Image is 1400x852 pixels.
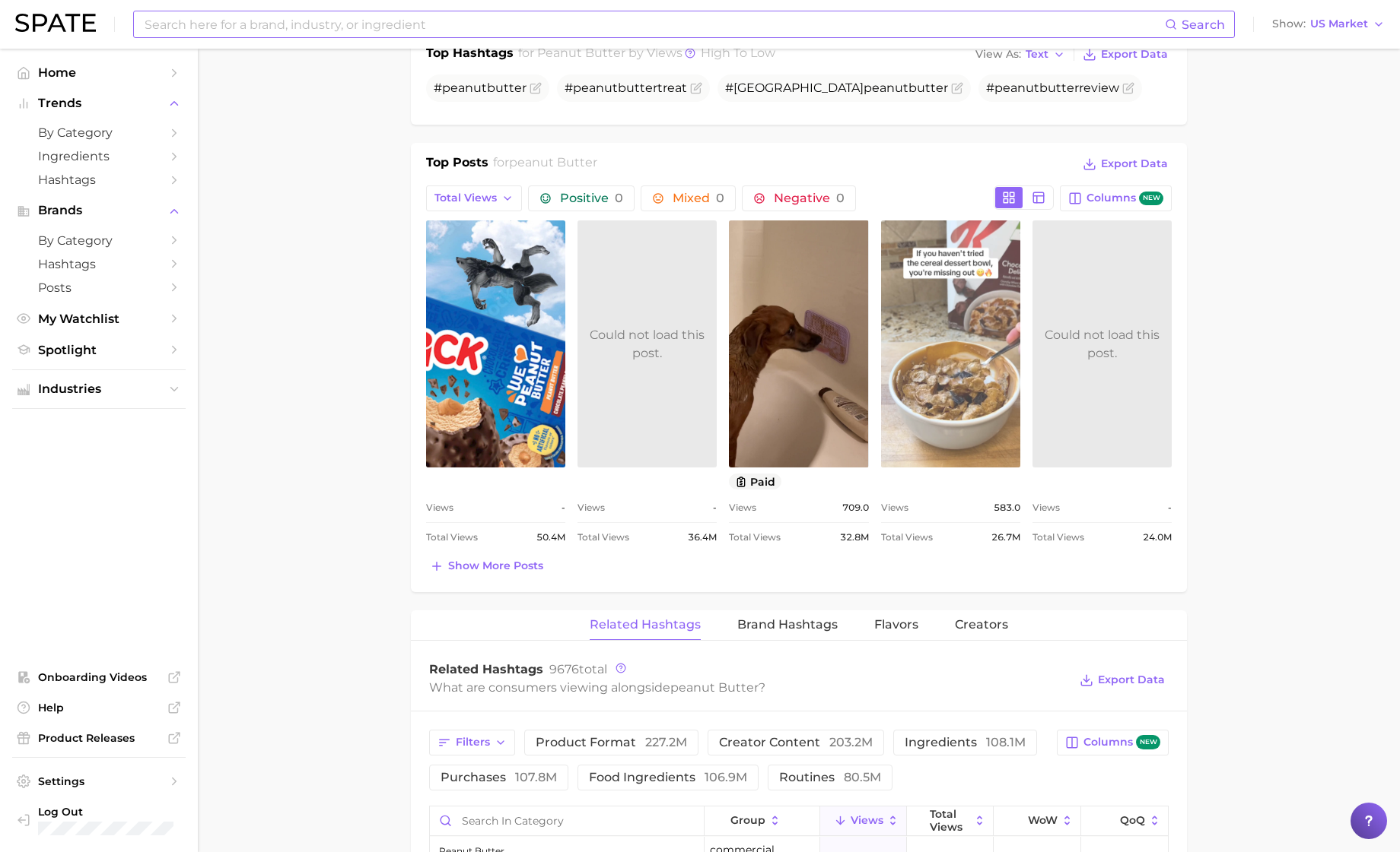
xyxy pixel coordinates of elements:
span: 36.4m [688,528,717,546]
button: group [705,806,820,836]
span: 106.9m [705,770,747,784]
button: Flag as miscategorized or irrelevant [951,82,963,94]
button: Show more posts [426,556,547,577]
span: Help [38,701,160,714]
button: Export Data [1076,670,1169,691]
span: Industries [38,382,160,396]
span: My Watchlist [38,312,160,326]
span: # treat [565,81,687,95]
span: peanut [994,81,1039,95]
span: Views [577,499,605,517]
span: Mixed [673,192,724,204]
a: Posts [12,276,186,299]
span: Columns [1087,192,1163,206]
a: Ingredients [12,144,186,168]
span: Product Releases [38,731,160,745]
span: US Market [1310,20,1368,28]
button: Filters [429,730,515,755]
span: peanut butter [509,155,597,169]
a: Hashtags [12,252,186,276]
span: Hashtags [38,257,160,271]
input: Search in category [430,806,704,835]
span: Search [1182,17,1225,32]
span: 227.2m [645,735,687,749]
span: Hashtags [38,173,160,187]
span: creator content [719,736,873,749]
span: QoQ [1120,814,1145,826]
span: Ingredients [38,149,160,163]
span: 108.1m [986,735,1026,749]
span: Total Views [729,528,781,546]
a: Spotlight [12,338,186,362]
span: 0 [615,191,623,205]
span: Total Views [426,528,478,546]
a: Hashtags [12,168,186,192]
input: Search here for a brand, industry, or ingredient [143,11,1165,37]
span: total [549,662,607,676]
span: new [1139,192,1163,206]
span: 0 [716,191,724,205]
button: ShowUS Market [1268,14,1389,34]
button: Total Views [907,806,994,836]
span: new [1136,735,1160,749]
span: butter [487,81,527,95]
span: 583.0 [994,499,1020,517]
button: Total Views [426,185,522,211]
a: Could not load this post. [1032,220,1172,467]
span: butter [1039,81,1079,95]
span: butter [908,81,948,95]
button: paid [729,474,781,489]
span: 107.8m [515,770,557,784]
span: product format [536,736,687,749]
span: Views [729,499,756,517]
div: What are consumers viewing alongside ? [429,677,1068,698]
button: QoQ [1081,806,1168,836]
span: Views [881,499,908,517]
span: peanut butter [537,46,625,60]
span: 9676 [549,662,579,676]
a: Settings [12,770,186,793]
span: Flavors [874,618,918,632]
span: Export Data [1098,673,1165,686]
a: My Watchlist [12,307,186,331]
span: Brand Hashtags [737,618,838,632]
span: Trends [38,97,160,110]
span: 0 [836,191,845,205]
a: by Category [12,229,186,252]
a: Home [12,61,186,84]
button: Flag as miscategorized or irrelevant [690,82,702,94]
span: 80.5m [844,770,881,784]
span: # [434,81,527,95]
span: peanut butter [670,680,759,695]
span: Filters [456,736,490,749]
button: Flag as miscategorized or irrelevant [1122,82,1134,94]
button: Columnsnew [1060,185,1172,211]
span: butter [618,81,657,95]
h1: Top Hashtags [426,44,514,65]
a: Product Releases [12,727,186,749]
span: ingredients [905,736,1026,749]
span: Posts [38,280,160,295]
span: 50.4m [536,528,565,546]
button: WoW [994,806,1080,836]
span: View As [975,50,1021,59]
span: Settings [38,774,160,788]
span: Total Views [930,808,970,832]
span: Total Views [434,192,497,204]
span: Onboarding Videos [38,670,160,684]
span: - [562,499,565,517]
img: SPATE [15,14,96,32]
span: Export Data [1101,157,1168,170]
span: peanut [573,81,618,95]
span: Home [38,65,160,80]
span: #[GEOGRAPHIC_DATA] [725,81,948,95]
span: 32.8m [840,528,869,546]
a: Could not load this post. [577,220,717,467]
span: Spotlight [38,343,160,357]
button: Views [820,806,907,836]
span: high to low [701,46,775,60]
span: 24.0m [1143,528,1172,546]
h2: for [493,154,597,176]
span: Total Views [881,528,933,546]
span: Related Hashtags [590,618,701,632]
